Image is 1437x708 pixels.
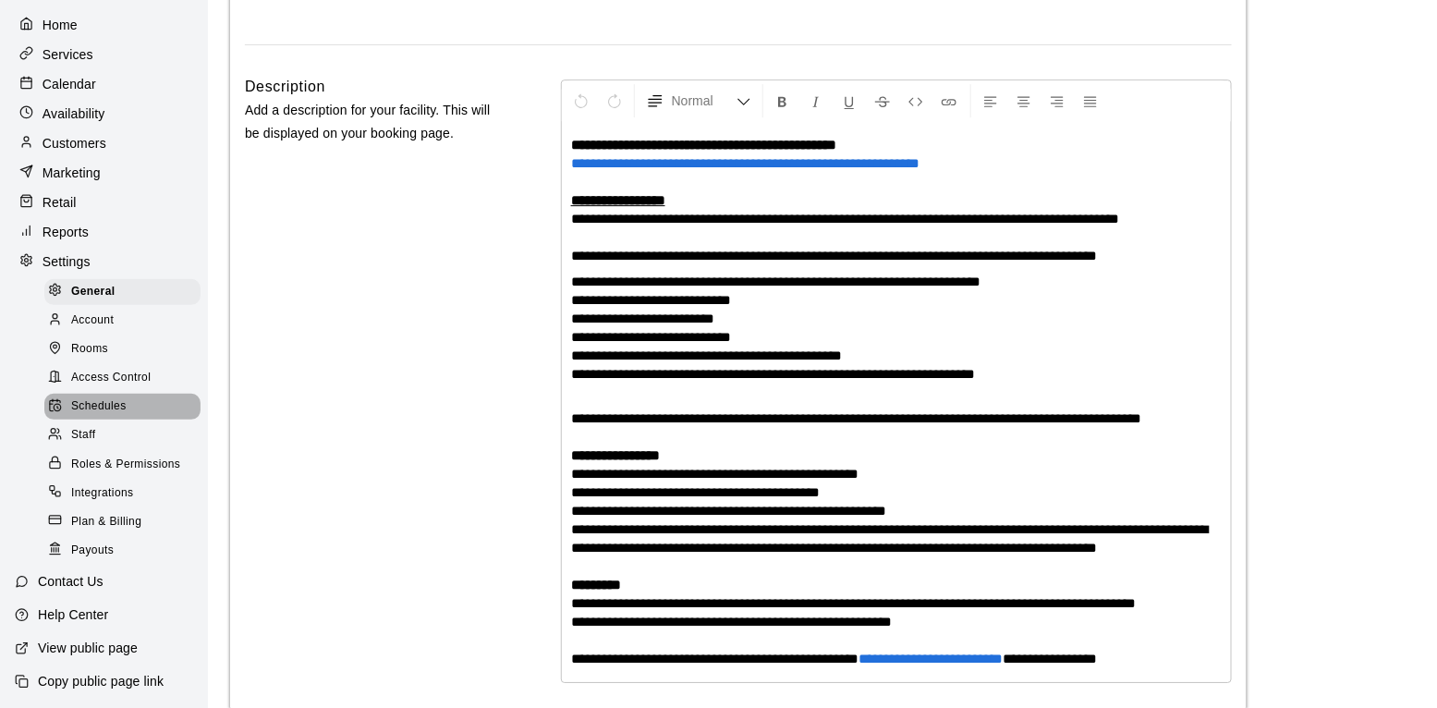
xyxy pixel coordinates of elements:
[44,507,208,536] a: Plan & Billing
[44,421,208,450] a: Staff
[15,159,193,187] a: Marketing
[44,365,201,391] div: Access Control
[71,426,95,445] span: Staff
[15,189,193,216] a: Retail
[15,218,193,246] a: Reports
[44,509,201,535] div: Plan & Billing
[800,84,832,117] button: Format Italics
[38,639,138,657] p: View public page
[44,394,201,420] div: Schedules
[867,84,898,117] button: Format Strikethrough
[15,11,193,39] a: Home
[43,45,93,64] p: Services
[44,336,201,362] div: Rooms
[71,513,141,531] span: Plan & Billing
[245,75,325,99] h6: Description
[71,340,108,359] span: Rooms
[44,364,208,393] a: Access Control
[43,193,77,212] p: Retail
[43,252,91,271] p: Settings
[71,311,114,330] span: Account
[15,41,193,68] a: Services
[44,452,201,478] div: Roles & Permissions
[599,84,630,117] button: Redo
[672,92,737,110] span: Normal
[71,456,180,474] span: Roles & Permissions
[44,538,201,564] div: Payouts
[245,99,502,145] p: Add a description for your facility. This will be displayed on your booking page.
[44,336,208,364] a: Rooms
[43,75,96,93] p: Calendar
[38,605,108,624] p: Help Center
[44,422,201,448] div: Staff
[15,248,193,275] a: Settings
[975,84,1006,117] button: Left Align
[566,84,597,117] button: Undo
[44,277,208,306] a: General
[44,450,208,479] a: Roles & Permissions
[71,542,114,560] span: Payouts
[71,369,151,387] span: Access Control
[44,308,201,334] div: Account
[44,393,208,421] a: Schedules
[15,100,193,128] a: Availability
[767,84,798,117] button: Format Bold
[43,164,101,182] p: Marketing
[43,134,106,153] p: Customers
[43,104,105,123] p: Availability
[44,479,208,507] a: Integrations
[43,16,78,34] p: Home
[1041,84,1073,117] button: Right Align
[44,306,208,335] a: Account
[1075,84,1106,117] button: Justify Align
[44,279,201,305] div: General
[834,84,865,117] button: Format Underline
[71,283,116,301] span: General
[38,572,104,591] p: Contact Us
[900,84,932,117] button: Insert Code
[933,84,965,117] button: Insert Link
[71,484,134,503] span: Integrations
[15,70,193,98] a: Calendar
[1008,84,1040,117] button: Center Align
[639,84,759,117] button: Formatting Options
[15,129,193,157] a: Customers
[38,672,164,690] p: Copy public page link
[44,481,201,507] div: Integrations
[71,397,127,416] span: Schedules
[44,536,208,565] a: Payouts
[43,223,89,241] p: Reports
